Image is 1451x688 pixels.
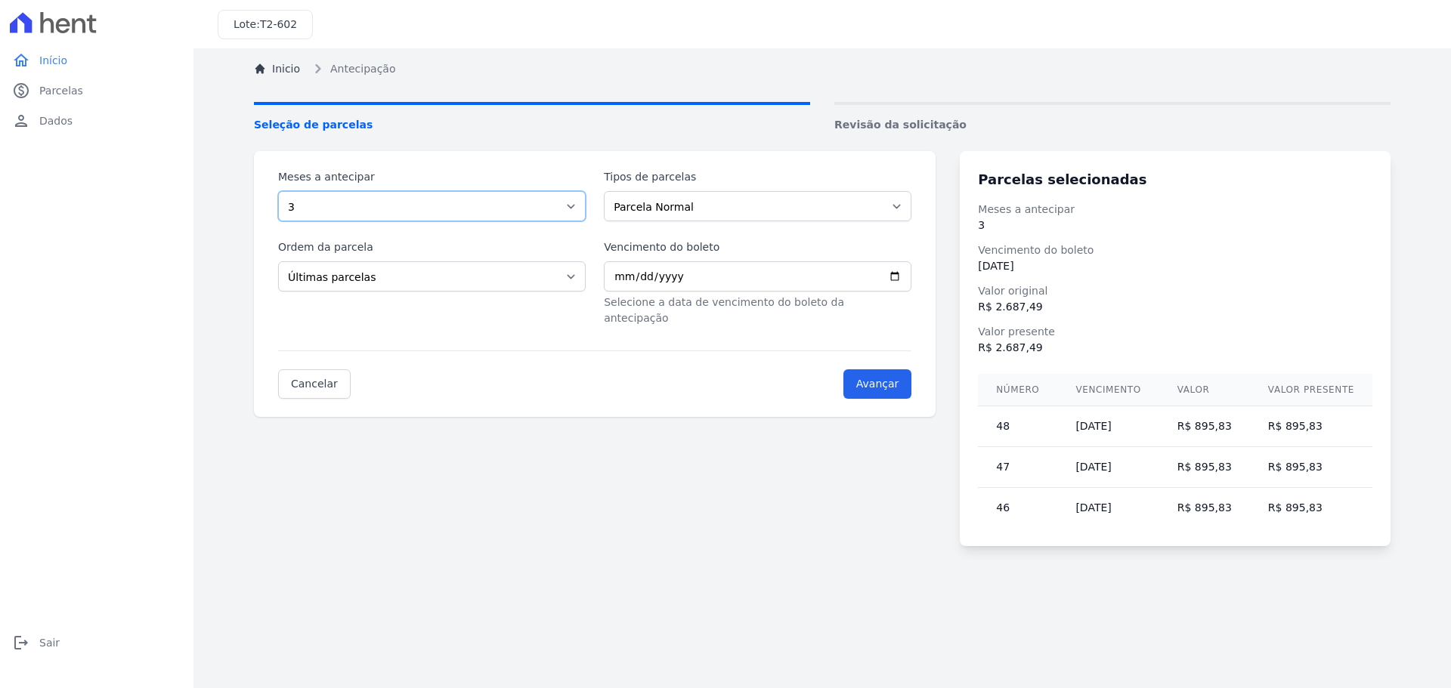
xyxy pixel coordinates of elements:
h3: Parcelas selecionadas [978,169,1372,190]
span: Dados [39,113,73,128]
td: R$ 895,83 [1159,488,1250,529]
nav: Breadcrumb [254,60,1391,78]
span: Início [39,53,67,68]
dt: Vencimento do boleto [978,242,1372,258]
td: R$ 895,83 [1250,406,1372,447]
th: Vencimento [1057,374,1159,406]
i: person [12,112,30,130]
label: Tipos de parcelas [604,169,911,185]
td: 46 [978,488,1057,529]
dd: R$ 2.687,49 [978,340,1372,356]
span: Revisão da solicitação [834,117,1391,133]
span: Antecipação [330,61,395,77]
dt: Valor presente [978,324,1372,340]
i: logout [12,634,30,652]
a: Cancelar [278,369,351,399]
td: [DATE] [1057,488,1159,529]
th: Valor [1159,374,1250,406]
th: Valor presente [1250,374,1372,406]
td: R$ 895,83 [1159,447,1250,488]
td: R$ 895,83 [1250,447,1372,488]
td: 48 [978,406,1057,447]
label: Meses a antecipar [278,169,586,185]
dt: Meses a antecipar [978,202,1372,218]
td: 47 [978,447,1057,488]
span: Seleção de parcelas [254,117,810,133]
td: [DATE] [1057,406,1159,447]
span: T2-602 [260,18,297,30]
td: [DATE] [1057,447,1159,488]
i: paid [12,82,30,100]
span: Sair [39,635,60,650]
nav: Progress [254,102,1391,133]
dt: Valor original [978,283,1372,299]
span: Parcelas [39,83,83,98]
dd: 3 [978,218,1372,233]
a: logoutSair [6,628,187,658]
td: R$ 895,83 [1159,406,1250,447]
dd: [DATE] [978,258,1372,274]
th: Número [978,374,1057,406]
input: Avançar [843,369,912,399]
label: Vencimento do boleto [604,239,911,255]
a: personDados [6,106,187,136]
h3: Lote: [234,17,297,32]
dd: R$ 2.687,49 [978,299,1372,315]
a: Inicio [254,61,300,77]
a: homeInício [6,45,187,76]
label: Ordem da parcela [278,239,586,255]
td: R$ 895,83 [1250,488,1372,529]
a: paidParcelas [6,76,187,106]
i: home [12,51,30,69]
p: Selecione a data de vencimento do boleto da antecipação [604,295,911,326]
